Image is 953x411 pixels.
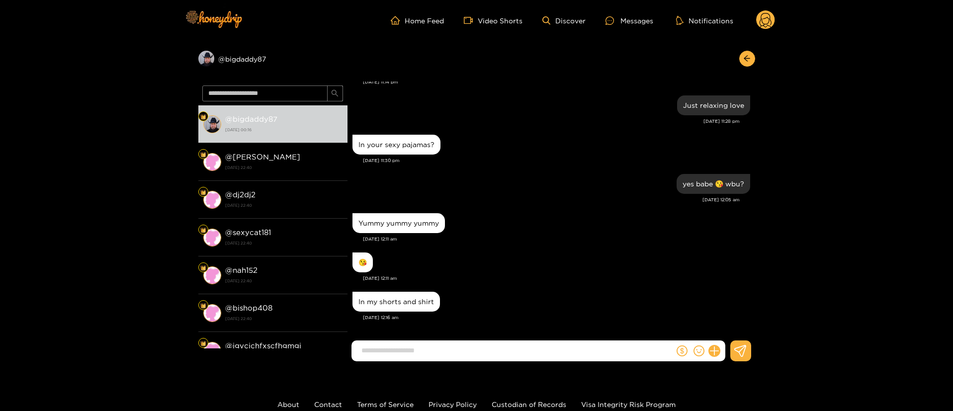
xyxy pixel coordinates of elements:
[464,16,478,25] span: video-camera
[352,135,440,155] div: Aug. 21, 11:30 pm
[200,152,206,158] img: Fan Level
[198,51,347,67] div: @bigdaddy87
[357,401,414,408] a: Terms of Service
[363,79,750,85] div: [DATE] 11:14 pm
[203,191,221,209] img: conversation
[429,401,477,408] a: Privacy Policy
[225,115,277,123] strong: @ bigdaddy87
[352,213,445,233] div: Aug. 22, 12:11 am
[203,115,221,133] img: conversation
[225,153,300,161] strong: @ [PERSON_NAME]
[492,401,566,408] a: Custodian of Records
[542,16,586,25] a: Discover
[203,342,221,360] img: conversation
[677,174,750,194] div: Aug. 22, 12:05 am
[363,157,750,164] div: [DATE] 11:30 pm
[203,304,221,322] img: conversation
[352,292,440,312] div: Aug. 22, 12:16 am
[200,227,206,233] img: Fan Level
[683,180,744,188] div: yes babe 😘 wbu?
[225,163,343,172] strong: [DATE] 22:40
[675,343,690,358] button: dollar
[363,314,750,321] div: [DATE] 12:16 am
[200,265,206,271] img: Fan Level
[200,114,206,120] img: Fan Level
[225,228,271,237] strong: @ sexycat181
[225,304,272,312] strong: @ bishop408
[225,201,343,210] strong: [DATE] 22:40
[743,55,751,63] span: arrow-left
[673,15,736,25] button: Notifications
[358,219,439,227] div: Yummy yummy yummy
[358,298,434,306] div: In my shorts and shirt
[363,275,750,282] div: [DATE] 12:11 am
[739,51,755,67] button: arrow-left
[327,85,343,101] button: search
[464,16,522,25] a: Video Shorts
[677,95,750,115] div: Aug. 21, 11:28 pm
[200,189,206,195] img: Fan Level
[314,401,342,408] a: Contact
[352,118,740,125] div: [DATE] 11:28 pm
[677,345,688,356] span: dollar
[391,16,444,25] a: Home Feed
[203,229,221,247] img: conversation
[331,89,339,98] span: search
[683,101,744,109] div: Just relaxing love
[693,345,704,356] span: smile
[581,401,676,408] a: Visa Integrity Risk Program
[391,16,405,25] span: home
[225,314,343,323] strong: [DATE] 22:40
[225,341,301,350] strong: @ jgvcjchfxscfhgmgj
[203,266,221,284] img: conversation
[358,141,434,149] div: In your sexy pajamas?
[363,236,750,243] div: [DATE] 12:11 am
[200,303,206,309] img: Fan Level
[225,125,343,134] strong: [DATE] 00:16
[277,401,299,408] a: About
[352,196,740,203] div: [DATE] 12:05 am
[225,276,343,285] strong: [DATE] 22:40
[606,15,653,26] div: Messages
[352,252,373,272] div: Aug. 22, 12:11 am
[225,239,343,247] strong: [DATE] 22:40
[203,153,221,171] img: conversation
[200,340,206,346] img: Fan Level
[358,258,367,266] div: 😘
[225,190,256,199] strong: @ dj2dj2
[225,266,258,274] strong: @ nah152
